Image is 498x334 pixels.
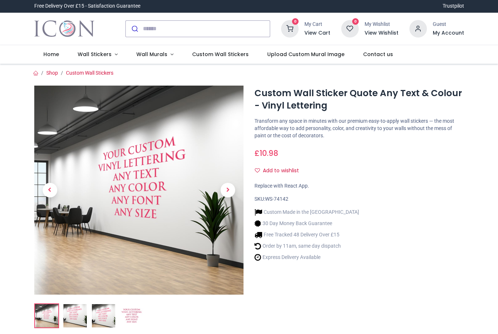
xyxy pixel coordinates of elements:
[69,45,127,64] a: Wall Stickers
[254,242,359,250] li: Order by 11am, same day dispatch
[254,165,305,177] button: Add to wishlistAdd to wishlist
[304,21,330,28] div: My Cart
[34,86,244,295] img: Custom Wall Sticker Quote Any Text & Colour - Vinyl Lettering
[43,51,59,58] span: Home
[267,51,345,58] span: Upload Custom Mural Image
[212,117,244,263] a: Next
[63,304,87,327] img: WS-74142-02
[363,51,393,58] span: Contact us
[254,196,464,203] div: SKU:
[265,196,288,202] span: WS-74142
[443,3,464,10] a: Trustpilot
[260,148,278,158] span: 10.98
[281,25,299,31] a: 0
[34,19,94,39] a: Logo of Icon Wall Stickers
[433,30,464,37] a: My Account
[365,30,398,37] a: View Wishlist
[43,183,57,197] span: Previous
[126,21,143,37] button: Submit
[254,254,359,261] li: Express Delivery Available
[120,304,144,327] img: WS-74142-04
[66,70,113,76] a: Custom Wall Stickers
[254,118,464,139] p: Transform any space in minutes with our premium easy-to-apply wall stickers — the most affordable...
[221,183,235,197] span: Next
[254,220,359,227] li: 30 Day Money Back Guarantee
[365,21,398,28] div: My Wishlist
[341,25,359,31] a: 0
[92,304,115,327] img: WS-74142-03
[127,45,183,64] a: Wall Murals
[254,148,278,158] span: £
[34,19,94,39] img: Icon Wall Stickers
[35,304,58,327] img: Custom Wall Sticker Quote Any Text & Colour - Vinyl Lettering
[46,70,58,76] a: Shop
[34,3,140,10] div: Free Delivery Over £15 - Satisfaction Guarantee
[254,231,359,239] li: Free Tracked 48 Delivery Over £15
[34,117,66,263] a: Previous
[352,18,359,25] sup: 0
[254,87,464,112] h1: Custom Wall Sticker Quote Any Text & Colour - Vinyl Lettering
[78,51,112,58] span: Wall Stickers
[292,18,299,25] sup: 0
[254,182,464,190] div: Replace with React App.
[255,168,260,173] i: Add to wishlist
[304,30,330,37] a: View Cart
[192,51,249,58] span: Custom Wall Stickers
[136,51,167,58] span: Wall Murals
[433,21,464,28] div: Guest
[254,208,359,216] li: Custom Made in the [GEOGRAPHIC_DATA]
